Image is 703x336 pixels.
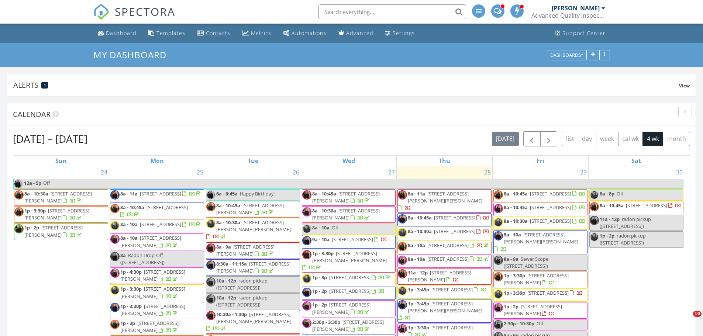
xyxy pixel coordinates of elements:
[147,204,188,211] span: [STREET_ADDRESS]
[504,256,518,262] span: 8a - 9a
[312,319,340,325] span: 2:30p - 3:30p
[302,235,396,248] a: 9a - 10a [STREET_ADDRESS]
[408,300,482,314] span: [STREET_ADDRESS][PERSON_NAME][PERSON_NAME]
[120,285,185,299] a: 1p - 3:30p [STREET_ADDRESS][PERSON_NAME]
[120,320,179,333] a: 1p - 3p [STREET_ADDRESS][PERSON_NAME]
[14,190,24,200] img: dsc_5995.jpg
[110,220,204,233] a: 8a - 10a [STREET_ADDRESS]
[216,294,268,308] span: radon pickup ([STREET_ADDRESS])
[24,207,89,221] span: [STREET_ADDRESS][PERSON_NAME]
[14,224,24,233] img: dsc_5981.jpg
[397,189,492,213] a: 8a - 11a [STREET_ADDRESS][PERSON_NAME][PERSON_NAME]
[312,236,387,243] a: 9a - 10a [STREET_ADDRESS]
[120,235,181,248] span: [STREET_ADDRESS][PERSON_NAME]
[387,166,396,178] a: Go to August 27, 2025
[329,274,371,281] span: [STREET_ADDRESS]
[675,166,684,178] a: Go to August 30, 2025
[302,318,396,334] a: 2:30p - 3:30p [STREET_ADDRESS][PERSON_NAME]
[120,320,135,326] span: 1p - 3p
[504,231,578,245] span: [STREET_ADDRESS][PERSON_NAME][PERSON_NAME]
[302,249,396,273] a: 1p - 3:30p [STREET_ADDRESS][PERSON_NAME][PERSON_NAME]
[493,302,587,319] a: 1p - 2p [STREET_ADDRESS][PERSON_NAME]
[110,221,120,230] img: 20250418_094826.jpg
[156,30,185,37] div: Templates
[312,319,384,332] span: [STREET_ADDRESS][PERSON_NAME]
[493,203,587,216] a: 8a - 10:45a [STREET_ADDRESS]
[312,288,385,294] a: 1p - 2p [STREET_ADDRESS]
[312,250,387,264] span: [STREET_ADDRESS][PERSON_NAME][PERSON_NAME]
[318,4,466,19] input: Search everything...
[120,320,179,333] span: [STREET_ADDRESS][PERSON_NAME]
[504,320,534,327] span: 2:30p - 10:30p
[504,190,585,197] a: 8a - 10:45a [STREET_ADDRESS]
[120,221,202,228] a: 8a - 10a [STREET_ADDRESS]
[600,190,614,197] span: 8a - 8p
[312,301,371,315] a: 1p - 2p [STREET_ADDRESS][PERSON_NAME]
[216,277,268,291] span: radon pickup ([STREET_ADDRESS])
[120,303,142,309] span: 1p - 3:30p
[110,204,120,213] img: dsc_5995.jpg
[504,272,569,286] a: 1p - 3:30p [STREET_ADDRESS][PERSON_NAME]
[24,207,46,214] span: 1p - 3:30p
[120,303,185,316] a: 1p - 3:30p [STREET_ADDRESS][PERSON_NAME]
[120,285,142,292] span: 1p - 3:30p
[504,303,562,317] span: [STREET_ADDRESS][PERSON_NAME]
[216,219,291,233] span: [STREET_ADDRESS][PERSON_NAME][PERSON_NAME]
[24,179,42,188] span: 12a - 5p
[398,190,482,211] a: 8a - 11a [STREET_ADDRESS][PERSON_NAME][PERSON_NAME]
[530,190,571,197] span: [STREET_ADDRESS]
[120,204,144,211] span: 8a - 10:45a
[434,228,475,235] span: [STREET_ADDRESS]
[216,202,284,216] span: [STREET_ADDRESS][PERSON_NAME]
[110,284,204,301] a: 1p - 3:30p [STREET_ADDRESS][PERSON_NAME]
[408,190,482,204] span: [STREET_ADDRESS][PERSON_NAME][PERSON_NAME]
[93,10,175,25] a: SPECTORA
[504,272,525,279] span: 1p - 3:30p
[408,242,425,249] span: 8a - 10a
[493,271,587,288] a: 1p - 3:30p [STREET_ADDRESS][PERSON_NAME]
[110,320,120,329] img: dsc_5995.jpg
[626,202,667,209] span: [STREET_ADDRESS]
[106,30,137,37] div: Dashboard
[494,231,578,252] a: 8a - 10a [STREET_ADDRESS][PERSON_NAME][PERSON_NAME]
[397,299,492,323] a: 1p - 3:45p [STREET_ADDRESS][PERSON_NAME][PERSON_NAME]
[408,214,432,221] span: 8a - 10:45a
[437,156,452,166] a: Thursday
[408,228,432,235] span: 8a - 10:30a
[206,311,216,320] img: dsc_6012.jpg
[397,285,492,298] a: 1p - 3:45p [STREET_ADDRESS]
[540,131,558,146] button: Next
[93,4,110,20] img: The Best Home Inspection Software - Spectora
[312,288,327,294] span: 1p - 2p
[302,274,311,283] img: 20250418_094826.jpg
[302,190,311,200] img: dsc_6012.jpg
[302,189,396,206] a: 8a - 10:45a [STREET_ADDRESS][PERSON_NAME]
[494,303,503,312] img: dsc_5998.jpg
[312,236,330,243] span: 9a - 10a
[115,4,175,19] span: SPECTORA
[216,243,275,257] a: 8a - 9a [STREET_ADDRESS][PERSON_NAME]
[630,156,642,166] a: Saturday
[408,214,489,221] a: 8a - 10:45a [STREET_ADDRESS]
[531,12,605,19] div: Advanced Quality Inspections LLC
[618,132,643,146] button: cal wk
[110,203,204,219] a: 8a - 10:45a [STREET_ADDRESS]
[14,207,24,217] img: dsc_5995.jpg
[140,221,181,228] span: [STREET_ADDRESS]
[302,273,396,286] a: 1p - 3p [STREET_ADDRESS]
[600,202,624,209] span: 8a - 10:45a
[24,224,83,238] span: [STREET_ADDRESS][PERSON_NAME]
[120,190,138,197] span: 8a - 11a
[398,242,407,251] img: dsc_5995.jpg
[251,30,271,37] div: Metrics
[504,218,528,224] span: 8a - 10:30a
[312,224,330,231] span: 8a - 10a
[110,235,120,244] img: dsc_5998.jpg
[579,166,588,178] a: Go to August 29, 2025
[13,80,679,90] div: Alerts
[547,50,587,60] button: Dashboards
[206,219,291,240] a: 8a - 10:30a [STREET_ADDRESS][PERSON_NAME][PERSON_NAME]
[24,224,39,231] span: 1p - 2p
[194,27,233,40] a: Contacts
[590,190,599,200] img: 20250418_094826.jpg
